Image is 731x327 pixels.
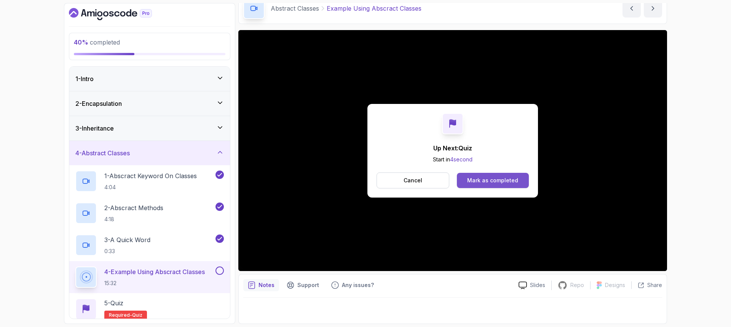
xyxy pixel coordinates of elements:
button: 4-Abstract Classes [69,141,230,165]
p: Start in [433,156,472,163]
button: 3-Inheritance [69,116,230,140]
p: 1 - Abscract Keyword On Classes [104,171,197,180]
span: Required- [109,312,132,318]
button: 4-Example Using Abscract Classes15:32 [75,266,224,288]
button: 2-Abscract Methods4:18 [75,203,224,224]
p: 4:18 [104,215,163,223]
a: Dashboard [69,8,169,20]
span: 40 % [74,38,88,46]
span: completed [74,38,120,46]
span: quiz [132,312,142,318]
h3: 1 - Intro [75,74,94,83]
h3: 2 - Encapsulation [75,99,122,108]
a: Slides [512,281,551,289]
p: Designs [605,281,625,289]
p: Share [647,281,662,289]
button: Share [631,281,662,289]
button: notes button [243,279,279,291]
button: Feedback button [327,279,378,291]
button: Mark as completed [457,173,529,188]
p: 4:04 [104,183,197,191]
h3: 4 - Abstract Classes [75,148,130,158]
iframe: 4 - Example using Abscract Classes [238,30,667,271]
button: 3-A Quick Word0:33 [75,234,224,256]
p: Abstract Classes [271,4,319,13]
p: 4 - Example Using Abscract Classes [104,267,205,276]
button: Cancel [377,172,449,188]
p: Up Next: Quiz [433,144,472,153]
button: 1-Intro [69,67,230,91]
p: 2 - Abscract Methods [104,203,163,212]
button: 5-QuizRequired-quiz [75,298,224,320]
p: Support [297,281,319,289]
p: 3 - A Quick Word [104,235,150,244]
p: Any issues? [342,281,374,289]
p: Example Using Abscract Classes [327,4,421,13]
p: 0:33 [104,247,150,255]
span: 4 second [450,156,472,163]
p: Slides [530,281,545,289]
div: Mark as completed [467,177,518,184]
button: 1-Abscract Keyword On Classes4:04 [75,171,224,192]
p: 15:32 [104,279,205,287]
button: 2-Encapsulation [69,91,230,116]
p: Notes [259,281,275,289]
h3: 3 - Inheritance [75,124,114,133]
p: Repo [570,281,584,289]
p: 5 - Quiz [104,298,123,308]
p: Cancel [404,177,422,184]
button: Support button [282,279,324,291]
